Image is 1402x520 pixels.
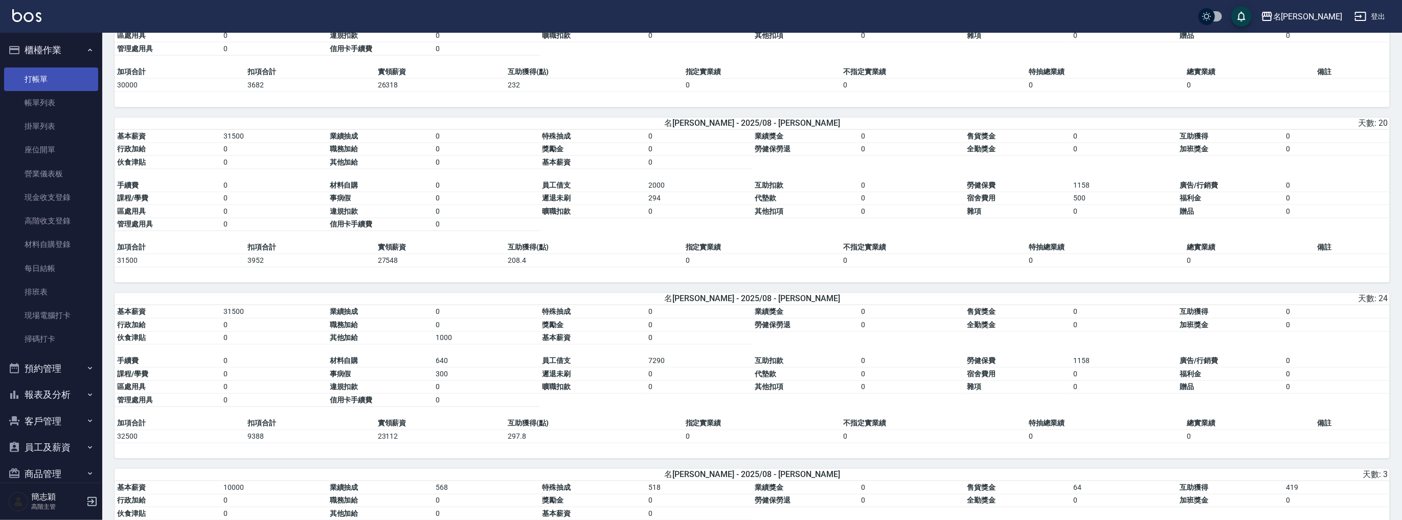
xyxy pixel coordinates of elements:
td: 26318 [375,78,506,92]
span: 福利金 [1180,194,1201,202]
td: 0 [646,319,752,332]
a: 座位開單 [4,138,98,162]
a: 排班表 [4,280,98,304]
td: 0 [646,494,752,507]
span: 曠職扣款 [542,382,571,391]
td: 32500 [115,429,245,443]
td: 3682 [245,78,375,92]
td: 419 [1283,481,1390,494]
td: 0 [646,143,752,156]
td: 扣項合計 [245,65,375,79]
span: 贈品 [1180,382,1194,391]
td: 0 [1026,429,1184,443]
td: 0 [221,156,327,169]
span: 伙食津貼 [117,333,146,342]
span: 售貨獎金 [967,483,996,491]
td: 297.8 [506,429,683,443]
span: 基本薪資 [117,483,146,491]
table: a dense table [115,130,1390,241]
td: 加項合計 [115,241,245,254]
td: 31500 [221,305,327,319]
td: 232 [506,78,683,92]
td: 0 [433,179,539,192]
span: 伙食津貼 [117,158,146,166]
span: 互助獲得 [1180,483,1208,491]
td: 0 [433,130,539,143]
div: 天數: 3 [968,469,1388,480]
td: 實領薪資 [375,65,506,79]
span: 業績獎金 [755,132,783,140]
a: 高階收支登錄 [4,209,98,233]
td: 0 [221,394,327,407]
td: 0 [683,429,841,443]
span: 特殊抽成 [542,307,571,315]
a: 每日結帳 [4,257,98,280]
button: 報表及分析 [4,381,98,408]
span: 行政加給 [117,145,146,153]
td: 總實業績 [1184,417,1315,430]
a: 打帳單 [4,67,98,91]
span: 其他加給 [330,158,358,166]
span: 加班獎金 [1180,496,1208,504]
span: 宿舍費用 [967,370,996,378]
td: 0 [858,205,965,218]
td: 特抽總業績 [1026,241,1184,254]
td: 0 [1283,143,1390,156]
td: 0 [221,29,327,42]
span: 廣告/行銷費 [1180,181,1218,189]
span: 雜項 [967,207,982,215]
a: 掛單列表 [4,115,98,138]
span: 其他加給 [330,509,358,517]
td: 0 [1283,305,1390,319]
button: 櫃檯作業 [4,37,98,63]
td: 0 [1071,205,1177,218]
span: 全勤獎金 [967,145,996,153]
span: 加班獎金 [1180,321,1208,329]
span: 贈品 [1180,31,1194,39]
table: a dense table [115,305,1390,417]
td: 實領薪資 [375,417,506,430]
td: 0 [1071,130,1177,143]
span: 員工借支 [542,356,571,365]
span: 手續費 [117,181,139,189]
td: 0 [433,394,539,407]
td: 0 [221,354,327,368]
span: 勞健保費 [967,356,996,365]
td: 0 [433,319,539,332]
td: 0 [858,179,965,192]
td: 300 [433,368,539,381]
span: 職務加給 [330,496,358,504]
td: 64 [1071,481,1177,494]
td: 0 [646,156,752,169]
span: 雜項 [967,31,982,39]
td: 0 [646,331,752,345]
span: 事病假 [330,194,351,202]
span: 基本薪資 [542,509,571,517]
td: 指定實業績 [683,417,841,430]
p: 高階主管 [31,502,83,511]
span: 信用卡手續費 [330,44,373,53]
span: 售貨獎金 [967,307,996,315]
button: 員工及薪資 [4,434,98,461]
span: 其他扣項 [755,207,783,215]
td: 0 [1071,29,1177,42]
span: 行政加給 [117,321,146,329]
button: 登出 [1350,7,1390,26]
span: 基本薪資 [117,307,146,315]
a: 材料自購登錄 [4,233,98,256]
td: 互助獲得(點) [506,65,683,79]
td: 7290 [646,354,752,368]
td: 加項合計 [115,65,245,79]
a: 營業儀表板 [4,162,98,186]
td: 0 [433,494,539,507]
span: 基本薪資 [542,333,571,342]
td: 0 [433,305,539,319]
span: 其他加給 [330,333,358,342]
span: 贈品 [1180,207,1194,215]
td: 0 [1283,494,1390,507]
td: 0 [1071,494,1177,507]
span: 職務加給 [330,145,358,153]
span: 勞健保勞退 [755,145,790,153]
span: 區處用具 [117,207,146,215]
td: 0 [1184,254,1315,267]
